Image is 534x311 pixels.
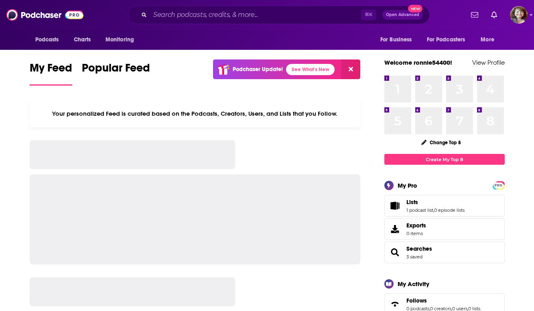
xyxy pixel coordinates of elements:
button: open menu [375,32,422,47]
div: Your personalized Feed is curated based on the Podcasts, Creators, Users, and Lists that you Follow. [30,100,361,127]
a: Searches [406,245,432,252]
input: Search podcasts, credits, & more... [150,8,361,21]
span: Exports [406,222,426,229]
a: Follows [387,299,403,310]
a: View Profile [472,59,505,66]
span: Open Advanced [386,13,419,17]
span: Lists [406,198,418,206]
a: 1 podcast list [406,207,433,213]
a: Create My Top 8 [384,154,505,165]
a: 0 episode lists [434,207,465,213]
a: Follows [406,297,480,304]
div: My Pro [398,182,417,189]
button: open menu [100,32,144,47]
div: My Activity [398,280,429,288]
a: My Feed [30,61,72,86]
a: Charts [69,32,96,47]
button: Show profile menu [510,6,528,24]
span: Charts [74,34,91,45]
span: Podcasts [35,34,59,45]
a: PRO [494,182,504,188]
span: Exports [387,223,403,235]
button: Change Top 8 [416,137,466,147]
span: Lists [384,195,505,217]
span: For Business [380,34,412,45]
img: Podchaser - Follow, Share and Rate Podcasts [6,7,83,23]
button: open menu [475,32,504,47]
img: User Profile [510,6,528,24]
a: Lists [406,198,465,206]
span: Monitoring [106,34,134,45]
button: Open AdvancedNew [382,10,423,20]
p: Podchaser Update! [233,66,283,73]
a: Searches [387,247,403,258]
button: open menu [422,32,477,47]
button: open menu [30,32,69,47]
div: Search podcasts, credits, & more... [128,6,430,24]
a: See What's New [286,64,335,75]
span: ⌘ K [361,10,376,20]
span: 0 items [406,231,426,236]
a: 3 saved [406,254,422,260]
span: Searches [384,241,505,263]
span: Follows [406,297,427,304]
a: Lists [387,200,403,211]
span: Logged in as ronnie54400 [510,6,528,24]
span: My Feed [30,61,72,80]
span: More [481,34,494,45]
a: Exports [384,218,505,240]
span: For Podcasters [427,34,465,45]
span: Popular Feed [82,61,150,80]
a: Welcome ronnie54400! [384,59,452,66]
a: Popular Feed [82,61,150,86]
a: Show notifications dropdown [488,8,500,22]
span: New [408,5,422,12]
a: Show notifications dropdown [468,8,481,22]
